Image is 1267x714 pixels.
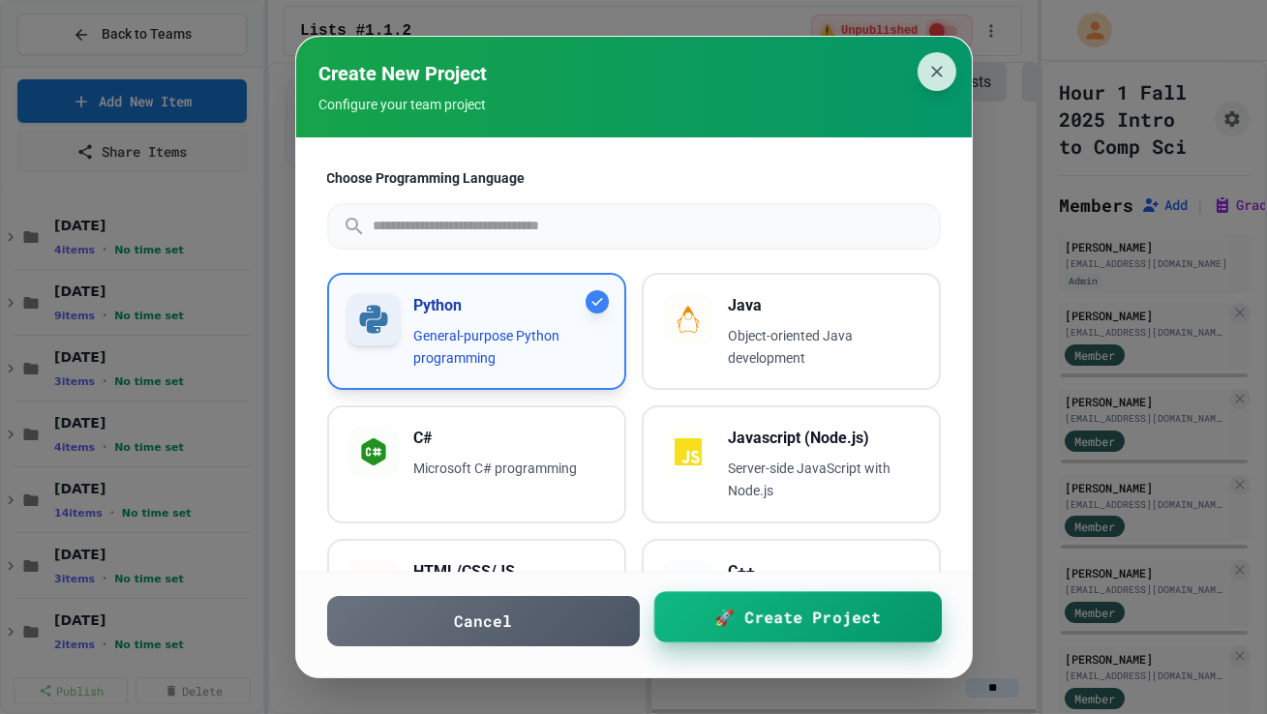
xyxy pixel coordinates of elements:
[414,294,605,317] h3: Python
[414,458,605,480] p: Microsoft C# programming
[414,560,605,583] h3: HTML/CSS/JS
[729,560,920,583] h3: C++
[414,427,605,450] h3: C#
[319,60,949,87] h2: Create New Project
[319,95,949,114] p: Configure your team project
[729,458,920,502] p: Server-side JavaScript with Node.js
[729,427,920,450] h3: Javascript (Node.js)
[714,606,880,629] span: 🚀 Create Project
[327,596,640,646] a: Cancel
[327,168,941,188] label: Choose Programming Language
[729,325,920,370] p: Object-oriented Java development
[729,294,920,317] h3: Java
[414,325,605,370] p: General-purpose Python programming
